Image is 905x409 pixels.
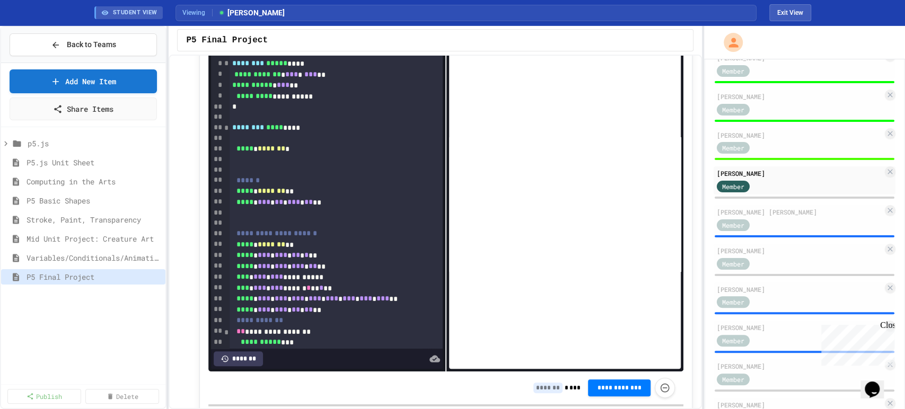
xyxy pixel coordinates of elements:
span: Back to Teams [67,39,116,50]
a: Delete [85,389,159,404]
div: [PERSON_NAME] [PERSON_NAME] [717,207,883,217]
span: Member [722,182,744,191]
div: [PERSON_NAME] [717,246,883,255]
div: [PERSON_NAME] [717,92,883,101]
span: Mid Unit Project: Creature Art [27,233,161,244]
span: Computing in the Arts [27,176,161,187]
div: Chat with us now!Close [4,4,73,67]
span: [PERSON_NAME] [218,7,285,19]
a: Share Items [10,97,157,120]
span: Member [722,220,744,230]
span: P5 Basic Shapes [27,195,161,206]
iframe: chat widget [860,367,894,398]
span: P5.js Unit Sheet [27,157,161,168]
button: Force resubmission of student's answer (Admin only) [655,378,675,398]
div: My Account [713,30,745,55]
span: P5 Final Project [27,271,161,282]
span: Member [722,259,744,269]
span: Member [722,105,744,114]
iframe: chat widget [817,321,894,366]
span: Member [722,297,744,307]
a: Publish [7,389,81,404]
span: Member [722,143,744,153]
button: Back to Teams [10,33,157,56]
span: Member [722,336,744,345]
span: p5.js [28,138,161,149]
span: Stroke, Paint, Transparency [27,214,161,225]
span: Member [722,375,744,384]
div: [PERSON_NAME] [717,284,883,294]
div: [PERSON_NAME] [717,168,883,178]
a: Add New Item [10,69,157,93]
span: Member [722,66,744,76]
div: [PERSON_NAME] [717,361,883,371]
button: Exit student view [769,4,811,21]
span: Variables/Conditionals/Animation [27,252,161,263]
span: P5 Final Project [186,34,268,47]
div: [PERSON_NAME] [717,323,883,332]
div: [PERSON_NAME] [717,130,883,140]
span: Viewing [182,8,213,17]
span: STUDENT VIEW [113,8,157,17]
